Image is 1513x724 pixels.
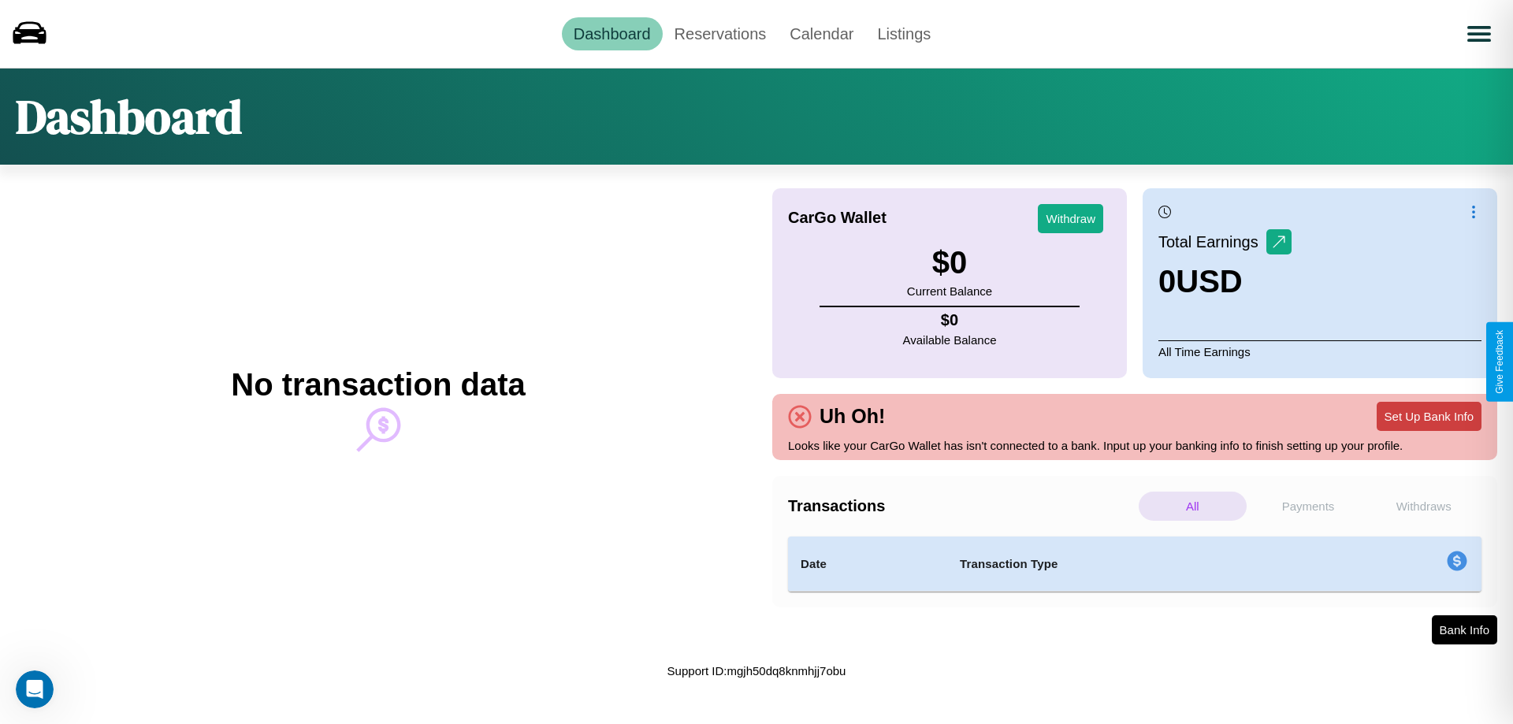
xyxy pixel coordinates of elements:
[231,367,525,403] h2: No transaction data
[1377,402,1481,431] button: Set Up Bank Info
[788,497,1135,515] h4: Transactions
[1158,340,1481,362] p: All Time Earnings
[1494,330,1505,394] div: Give Feedback
[903,311,997,329] h4: $ 0
[1457,12,1501,56] button: Open menu
[663,17,779,50] a: Reservations
[1255,492,1362,521] p: Payments
[1139,492,1247,521] p: All
[667,660,846,681] p: Support ID: mgjh50dq8knmhjj7obu
[788,209,887,227] h4: CarGo Wallet
[801,555,935,574] h4: Date
[907,280,992,302] p: Current Balance
[865,17,942,50] a: Listings
[903,329,997,351] p: Available Balance
[1158,264,1292,299] h3: 0 USD
[778,17,865,50] a: Calendar
[16,84,242,149] h1: Dashboard
[907,245,992,280] h3: $ 0
[1370,492,1478,521] p: Withdraws
[960,555,1318,574] h4: Transaction Type
[812,405,893,428] h4: Uh Oh!
[788,537,1481,592] table: simple table
[1038,204,1103,233] button: Withdraw
[1432,615,1497,644] button: Bank Info
[16,670,54,708] iframe: Intercom live chat
[562,17,663,50] a: Dashboard
[788,435,1481,456] p: Looks like your CarGo Wallet has isn't connected to a bank. Input up your banking info to finish ...
[1158,228,1266,256] p: Total Earnings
